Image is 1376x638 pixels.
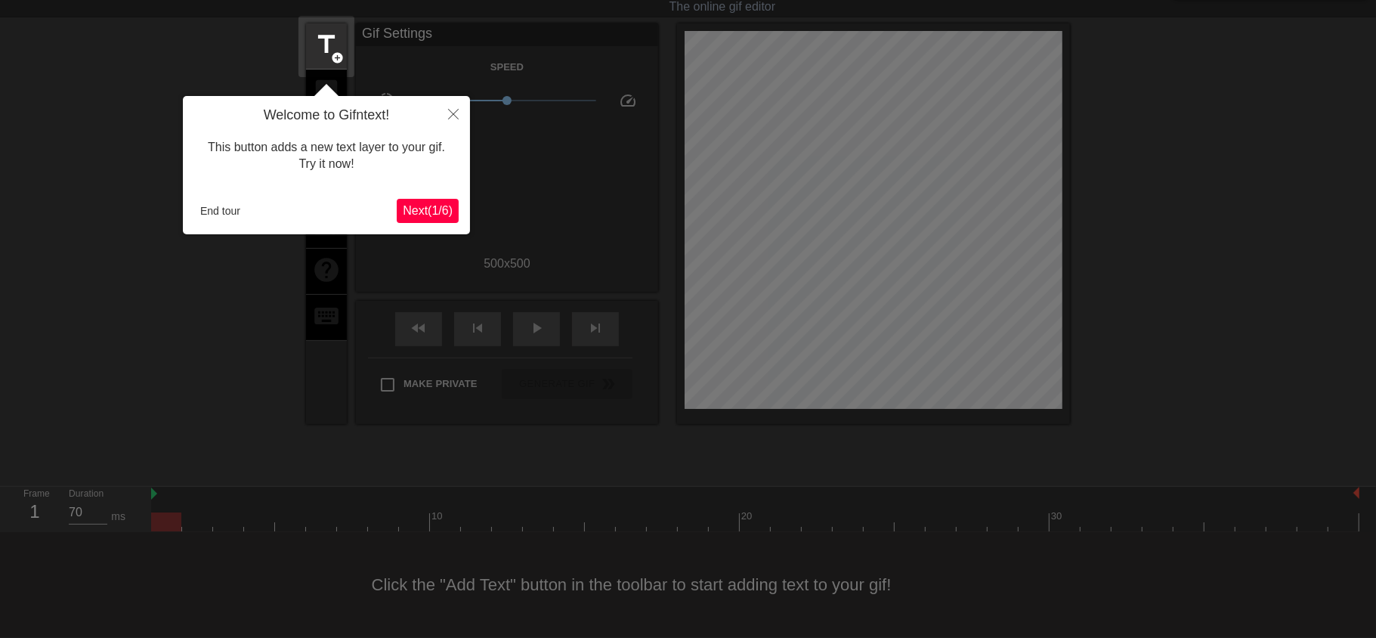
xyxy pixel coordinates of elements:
[397,199,459,223] button: Next
[194,107,459,124] h4: Welcome to Gifntext!
[437,96,470,131] button: Close
[194,200,246,222] button: End tour
[194,124,459,188] div: This button adds a new text layer to your gif. Try it now!
[403,204,453,217] span: Next ( 1 / 6 )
